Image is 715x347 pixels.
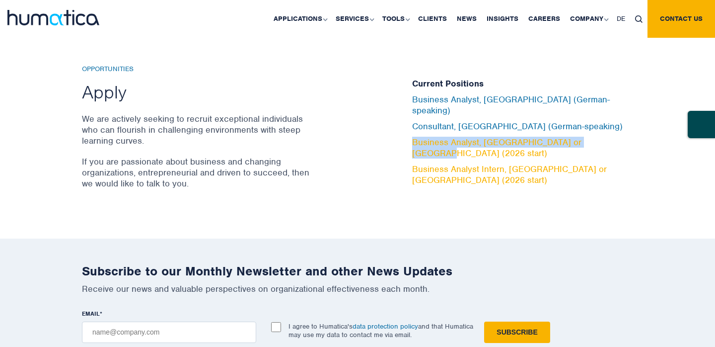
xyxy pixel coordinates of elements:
[635,15,643,23] img: search_icon
[82,156,313,189] p: If you are passionate about business and changing organizations, entrepreneurial and driven to su...
[412,137,581,159] a: Business Analyst, [GEOGRAPHIC_DATA] or [GEOGRAPHIC_DATA] (2026 start)
[82,310,100,318] span: EMAIL
[412,79,633,89] h5: Current Positions
[82,283,633,294] p: Receive our news and valuable perspectives on organizational effectiveness each month.
[7,10,99,25] img: logo
[82,113,313,146] p: We are actively seeking to recruit exceptional individuals who can flourish in challenging enviro...
[82,65,313,74] h6: Opportunities
[82,81,313,103] h2: Apply
[412,94,610,116] a: Business Analyst, [GEOGRAPHIC_DATA] (German-speaking)
[82,322,256,343] input: name@company.com
[271,322,281,332] input: I agree to Humatica'sdata protection policyand that Humatica may use my data to contact me via em...
[484,322,550,343] input: Subscribe
[353,322,418,331] a: data protection policy
[288,322,473,339] p: I agree to Humatica's and that Humatica may use my data to contact me via email.
[82,263,633,279] h2: Subscribe to our Monthly Newsletter and other News Updates
[617,14,625,23] span: DE
[412,164,607,185] a: Business Analyst Intern, [GEOGRAPHIC_DATA] or [GEOGRAPHIC_DATA] (2026 start)
[412,121,623,132] a: Consultant, [GEOGRAPHIC_DATA] (German-speaking)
